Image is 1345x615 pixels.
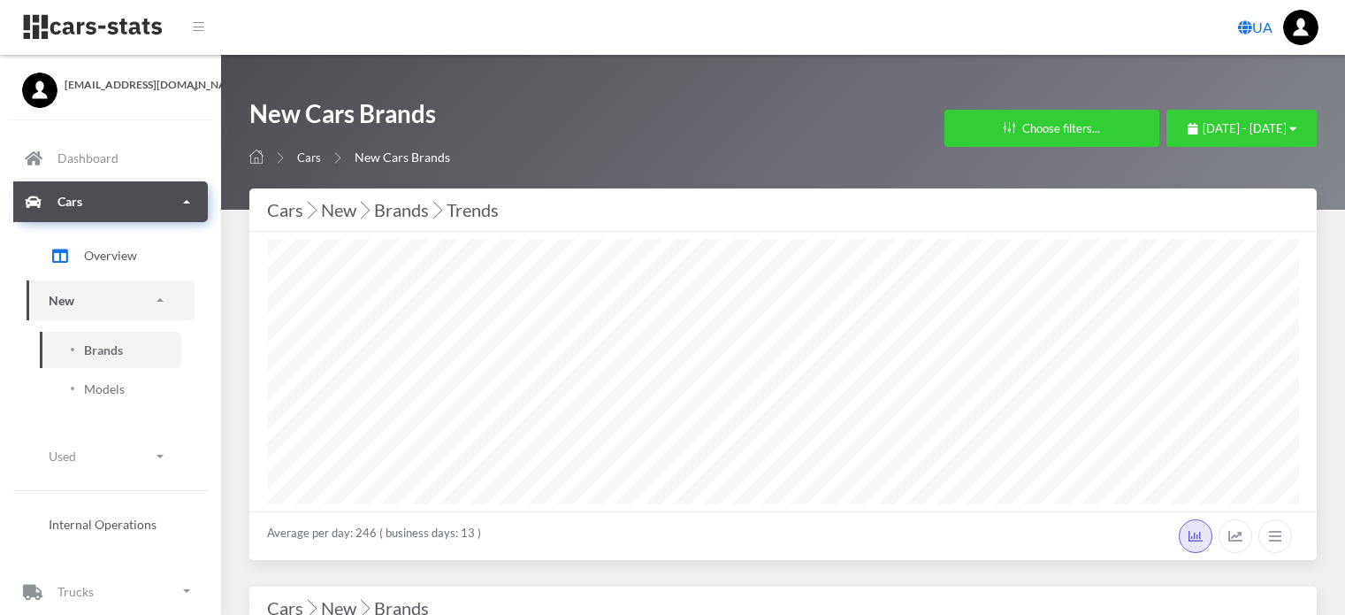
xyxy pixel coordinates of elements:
h1: New Cars Brands [249,97,450,139]
div: Cars New Brands Trends [267,196,1299,224]
p: Used [49,445,76,467]
span: [EMAIL_ADDRESS][DOMAIN_NAME] [65,77,199,93]
a: Brands [40,332,181,368]
a: Cars [297,150,321,165]
span: [DATE] - [DATE] [1203,121,1287,135]
a: UA [1231,10,1280,45]
span: New Cars Brands [355,150,450,165]
a: Overview [27,234,195,278]
a: Models [40,371,181,407]
div: Average per day: 246 ( business days: 13 ) [249,511,1317,560]
p: Dashboard [57,147,118,169]
p: Trucks [57,580,94,603]
button: Choose filters... [944,110,1159,147]
a: New [27,281,195,320]
button: [DATE] - [DATE] [1166,110,1317,147]
a: Dashboard [13,138,208,179]
p: New [49,289,74,311]
a: Used [27,436,195,476]
p: Cars [57,190,82,212]
a: Internal Operations [27,505,195,542]
a: [EMAIL_ADDRESS][DOMAIN_NAME] [22,73,199,93]
span: Internal Operations [49,514,157,533]
a: Cars [13,181,208,222]
img: ... [1283,10,1318,45]
img: navbar brand [22,13,164,41]
span: Overview [84,246,137,265]
span: Brands [84,341,123,359]
span: Models [84,380,125,398]
a: Trucks [13,571,208,611]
